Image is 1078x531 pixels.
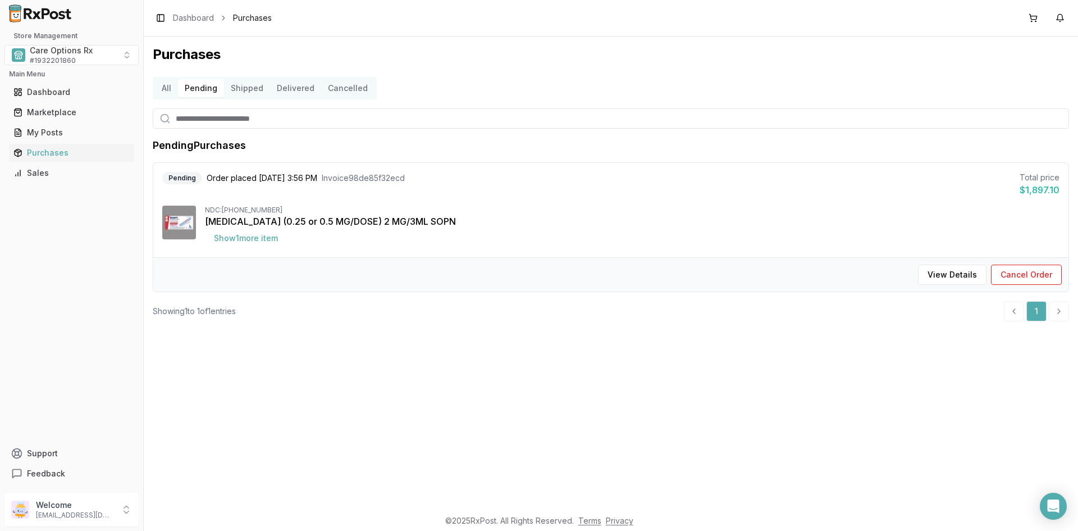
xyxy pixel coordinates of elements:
h1: Pending Purchases [153,138,246,153]
a: My Posts [9,122,134,143]
button: Dashboard [4,83,139,101]
a: Sales [9,163,134,183]
div: Sales [13,167,130,179]
button: Cancelled [321,79,374,97]
span: Invoice 98de85f32ecd [322,173,405,184]
p: Welcome [36,500,114,511]
div: Marketplace [13,107,130,118]
nav: breadcrumb [173,12,272,24]
img: Ozempic (0.25 or 0.5 MG/DOSE) 2 MG/3ML SOPN [162,206,196,239]
button: Support [4,443,139,464]
button: My Posts [4,124,139,142]
a: 1 [1026,301,1047,321]
div: Showing 1 to 1 of 1 entries [153,306,236,317]
div: Open Intercom Messenger [1040,493,1067,520]
a: Marketplace [9,102,134,122]
div: [MEDICAL_DATA] (0.25 or 0.5 MG/DOSE) 2 MG/3ML SOPN [205,215,1059,228]
div: Total price [1020,172,1059,183]
span: Care Options Rx [30,45,93,56]
span: Feedback [27,468,65,479]
h1: Purchases [153,46,1069,63]
nav: pagination [1004,301,1069,321]
button: Purchases [4,144,139,162]
img: RxPost Logo [4,4,76,22]
button: Pending [178,79,224,97]
h2: Store Management [4,31,139,40]
div: Purchases [13,147,130,158]
h2: Main Menu [9,70,134,79]
span: Order placed [DATE] 3:56 PM [207,173,317,184]
a: Terms [578,516,601,525]
button: All [155,79,178,97]
button: Cancel Order [991,265,1062,285]
div: My Posts [13,127,130,138]
button: Select a view [4,45,139,65]
button: Sales [4,164,139,182]
div: Pending [162,172,202,184]
button: Feedback [4,464,139,484]
div: Dashboard [13,87,130,98]
img: User avatar [11,501,29,519]
button: Delivered [270,79,321,97]
button: Show1more item [205,228,287,248]
a: Dashboard [9,82,134,102]
span: Purchases [233,12,272,24]
button: View Details [918,265,986,285]
p: [EMAIL_ADDRESS][DOMAIN_NAME] [36,511,114,520]
a: Privacy [606,516,633,525]
div: NDC: [PHONE_NUMBER] [205,206,1059,215]
button: Shipped [224,79,270,97]
span: # 1932201860 [30,56,76,65]
div: $1,897.10 [1020,183,1059,197]
a: Dashboard [173,12,214,24]
a: Purchases [9,143,134,163]
button: Marketplace [4,103,139,121]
